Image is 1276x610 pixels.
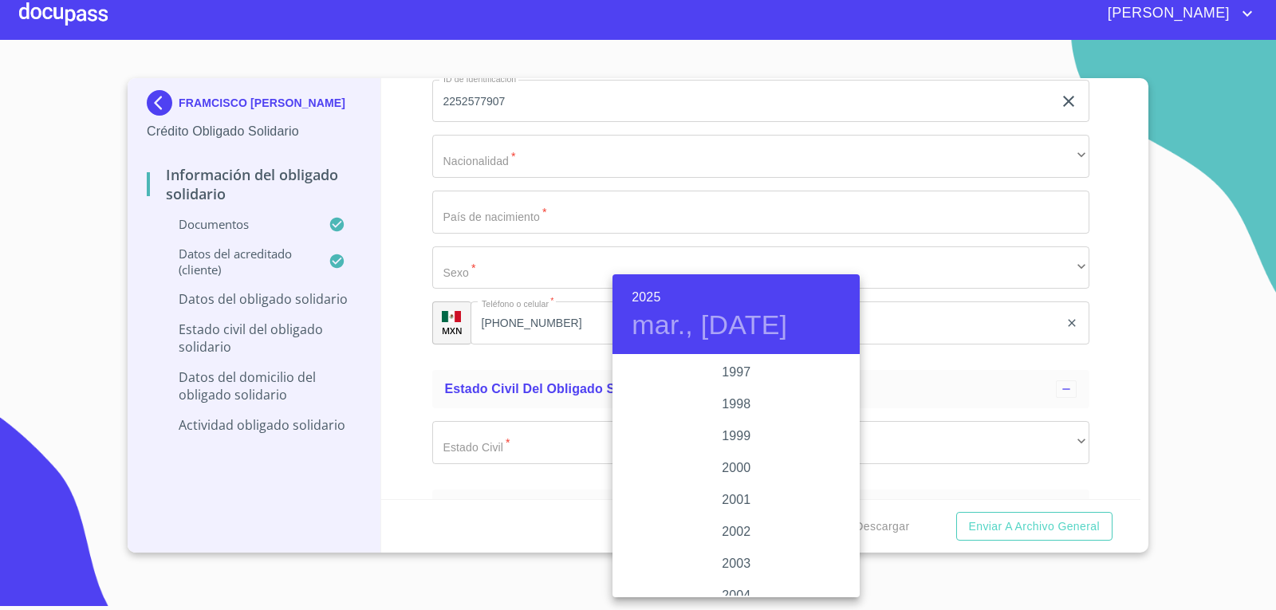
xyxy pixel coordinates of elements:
div: 2002 [612,516,860,548]
button: mar., [DATE] [632,309,787,342]
div: 2001 [612,484,860,516]
div: 1998 [612,388,860,420]
button: 2025 [632,286,660,309]
div: 1999 [612,420,860,452]
div: 2003 [612,548,860,580]
div: 1997 [612,356,860,388]
div: 2000 [612,452,860,484]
